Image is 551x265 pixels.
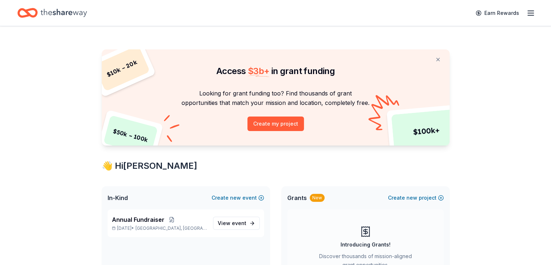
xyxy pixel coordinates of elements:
div: New [310,194,325,202]
a: Earn Rewards [471,7,523,20]
span: new [230,193,241,202]
span: Grants [287,193,307,202]
a: View event [213,217,260,230]
div: 👋 Hi [PERSON_NAME] [102,160,450,172]
a: Home [17,4,87,21]
span: $ 3b + [248,66,270,76]
button: Createnewevent [212,193,264,202]
span: View [218,219,246,228]
span: event [232,220,246,226]
span: [GEOGRAPHIC_DATA], [GEOGRAPHIC_DATA] [135,225,207,231]
div: $ 10k – 20k [93,45,150,91]
span: Annual Fundraiser [112,215,164,224]
button: Createnewproject [388,193,444,202]
button: Create my project [247,117,304,131]
span: In-Kind [108,193,128,202]
div: Introducing Grants! [341,240,391,249]
p: Looking for grant funding too? Find thousands of grant opportunities that match your mission and ... [110,89,441,108]
span: Access in grant funding [216,66,335,76]
p: [DATE] • [112,225,207,231]
span: new [406,193,417,202]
